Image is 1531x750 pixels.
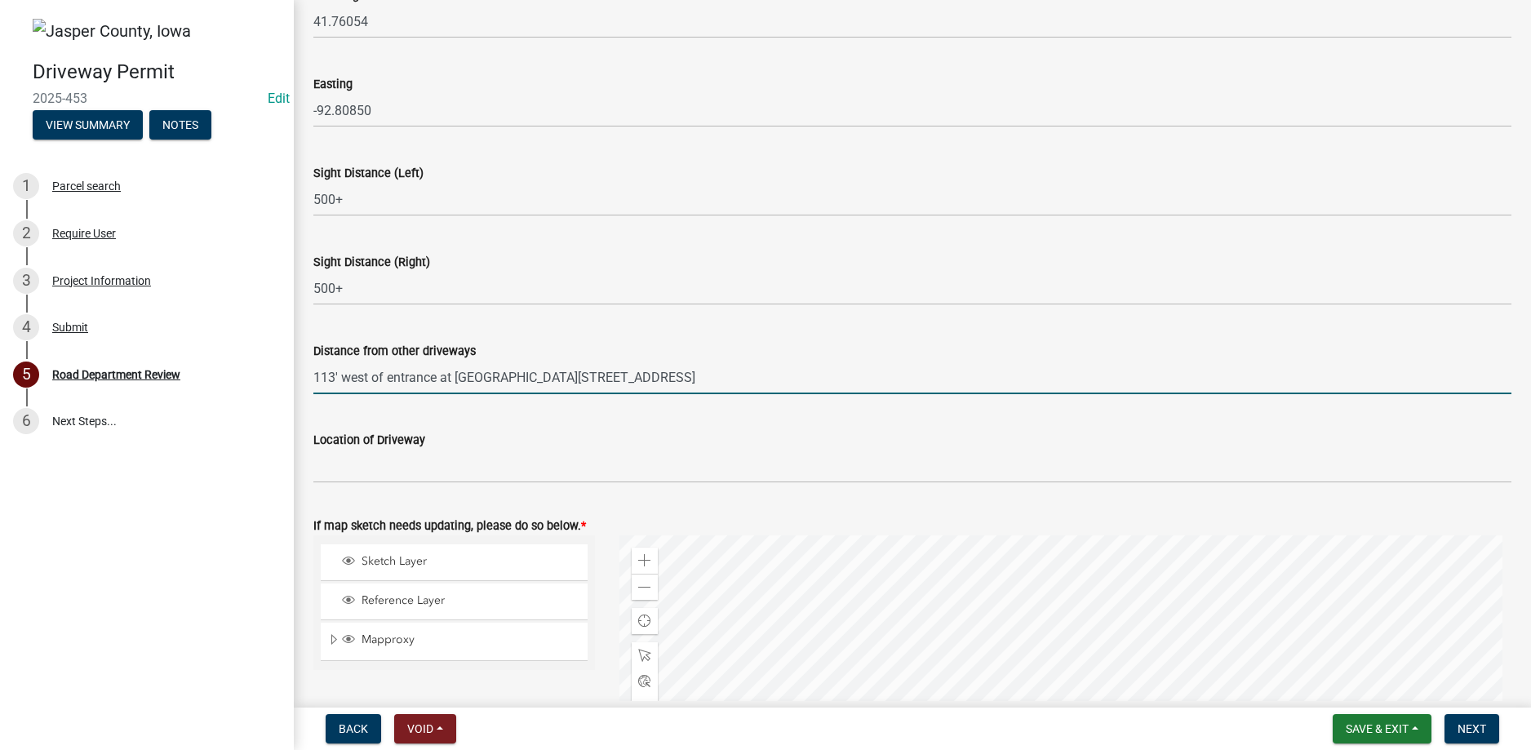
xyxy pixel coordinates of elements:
[1346,722,1409,735] span: Save & Exit
[52,275,151,286] div: Project Information
[313,346,476,357] label: Distance from other driveways
[13,362,39,388] div: 5
[632,574,658,600] div: Zoom out
[52,180,121,192] div: Parcel search
[357,554,582,569] span: Sketch Layer
[52,228,116,239] div: Require User
[149,119,211,132] wm-modal-confirm: Notes
[13,408,39,434] div: 6
[1333,714,1431,743] button: Save & Exit
[319,540,589,665] ul: Layer List
[394,714,456,743] button: Void
[339,554,582,570] div: Sketch Layer
[339,722,368,735] span: Back
[149,110,211,140] button: Notes
[313,435,425,446] label: Location of Driveway
[33,110,143,140] button: View Summary
[326,714,381,743] button: Back
[1444,714,1499,743] button: Next
[632,608,658,634] div: Find my location
[268,91,290,106] wm-modal-confirm: Edit Application Number
[13,220,39,246] div: 2
[407,722,433,735] span: Void
[313,168,424,180] label: Sight Distance (Left)
[321,584,588,620] li: Reference Layer
[357,593,582,608] span: Reference Layer
[313,79,353,91] label: Easting
[339,593,582,610] div: Reference Layer
[13,268,39,294] div: 3
[33,19,191,43] img: Jasper County, Iowa
[313,521,586,532] label: If map sketch needs updating, please do so below.
[52,369,180,380] div: Road Department Review
[327,632,339,650] span: Expand
[33,60,281,84] h4: Driveway Permit
[1458,722,1486,735] span: Next
[321,544,588,581] li: Sketch Layer
[321,623,588,660] li: Mapproxy
[313,257,430,268] label: Sight Distance (Right)
[13,314,39,340] div: 4
[268,91,290,106] a: Edit
[33,91,261,106] span: 2025-453
[33,119,143,132] wm-modal-confirm: Summary
[13,173,39,199] div: 1
[632,548,658,574] div: Zoom in
[357,632,582,647] span: Mapproxy
[339,632,582,649] div: Mapproxy
[52,322,88,333] div: Submit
